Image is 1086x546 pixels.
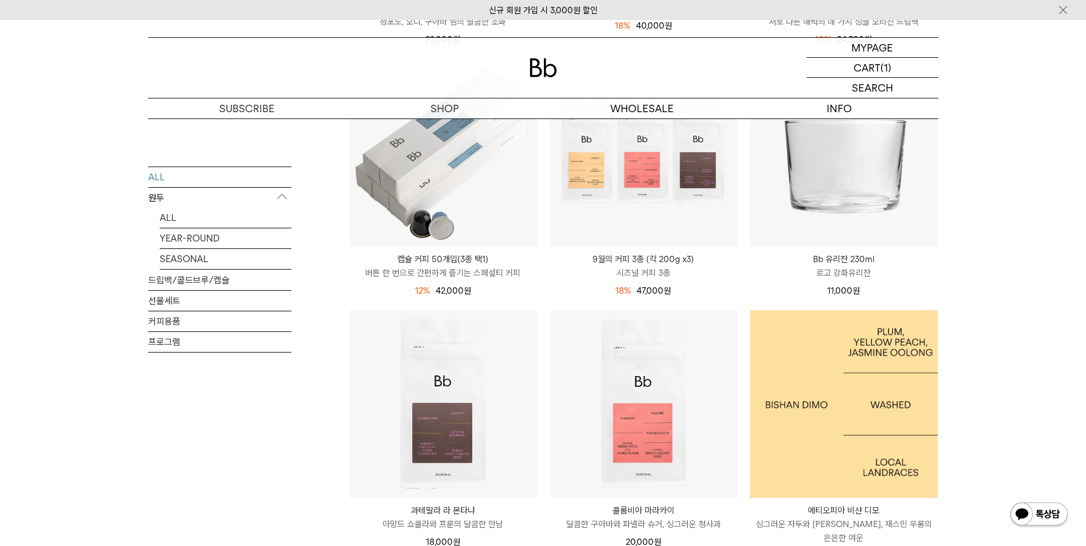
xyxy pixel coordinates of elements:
span: 47,000 [637,286,671,296]
p: 캡슐 커피 50개입(3종 택1) [349,252,537,266]
a: 과테말라 라 몬타냐 아망드 쇼콜라와 프룬의 달콤한 만남 [349,504,537,531]
img: 과테말라 라 몬타냐 [349,310,537,498]
div: 12% [415,284,430,298]
a: CART (1) [807,58,938,78]
p: MYPAGE [851,38,893,57]
a: YEAR-ROUND [160,228,291,248]
p: 에티오피아 비샨 디모 [750,504,938,517]
p: CART [854,58,880,77]
span: 원 [464,286,471,296]
p: SEARCH [852,78,893,98]
a: Bb 유리잔 230ml 로고 강화유리잔 [750,252,938,280]
p: (1) [880,58,891,77]
a: MYPAGE [807,38,938,58]
a: 선물세트 [148,290,291,310]
span: 원 [852,286,860,296]
a: SEASONAL [160,248,291,268]
p: 싱그러운 자두와 [PERSON_NAME], 재스민 우롱의 은은한 여운 [750,517,938,545]
p: 과테말라 라 몬타냐 [349,504,537,517]
p: 시즈널 커피 3종 [550,266,737,280]
p: 로고 강화유리잔 [750,266,938,280]
a: 에티오피아 비샨 디모 싱그러운 자두와 [PERSON_NAME], 재스민 우롱의 은은한 여운 [750,504,938,545]
p: 아망드 쇼콜라와 프룬의 달콤한 만남 [349,517,537,531]
img: 9월의 커피 3종 (각 200g x3) [550,59,737,247]
div: 18% [615,284,631,298]
img: Bb 유리잔 230ml [750,59,938,247]
img: 캡슐 커피 50개입(3종 택1) [349,59,537,247]
p: 달콤한 구아바와 파넬라 슈거, 싱그러운 청사과 [550,517,737,531]
a: 캡슐 커피 50개입(3종 택1) 버튼 한 번으로 간편하게 즐기는 스페셜티 커피 [349,252,537,280]
img: 카카오톡 채널 1:1 채팅 버튼 [1009,501,1069,529]
span: 11,000 [827,286,860,296]
a: 콜롬비아 마라카이 달콤한 구아바와 파넬라 슈거, 싱그러운 청사과 [550,504,737,531]
p: 9월의 커피 3종 (각 200g x3) [550,252,737,266]
p: WHOLESALE [543,98,741,118]
img: 콜롬비아 마라카이 [550,310,737,498]
a: 에티오피아 비샨 디모 [750,310,938,498]
img: 로고 [530,58,557,77]
span: 원 [664,286,671,296]
a: SHOP [346,98,543,118]
p: 콜롬비아 마라카이 [550,504,737,517]
a: 커피용품 [148,311,291,331]
p: Bb 유리잔 230ml [750,252,938,266]
a: 프로그램 [148,331,291,351]
p: 원두 [148,187,291,208]
a: ALL [160,207,291,227]
a: 9월의 커피 3종 (각 200g x3) 시즈널 커피 3종 [550,252,737,280]
span: 42,000 [436,286,471,296]
a: 드립백/콜드브루/캡슐 [148,270,291,290]
p: INFO [741,98,938,118]
a: SUBSCRIBE [148,98,346,118]
a: 신규 회원 가입 시 3,000원 할인 [489,5,598,15]
a: ALL [148,167,291,187]
p: 버튼 한 번으로 간편하게 즐기는 스페셜티 커피 [349,266,537,280]
img: 1000000480_add2_093.jpg [750,310,938,498]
